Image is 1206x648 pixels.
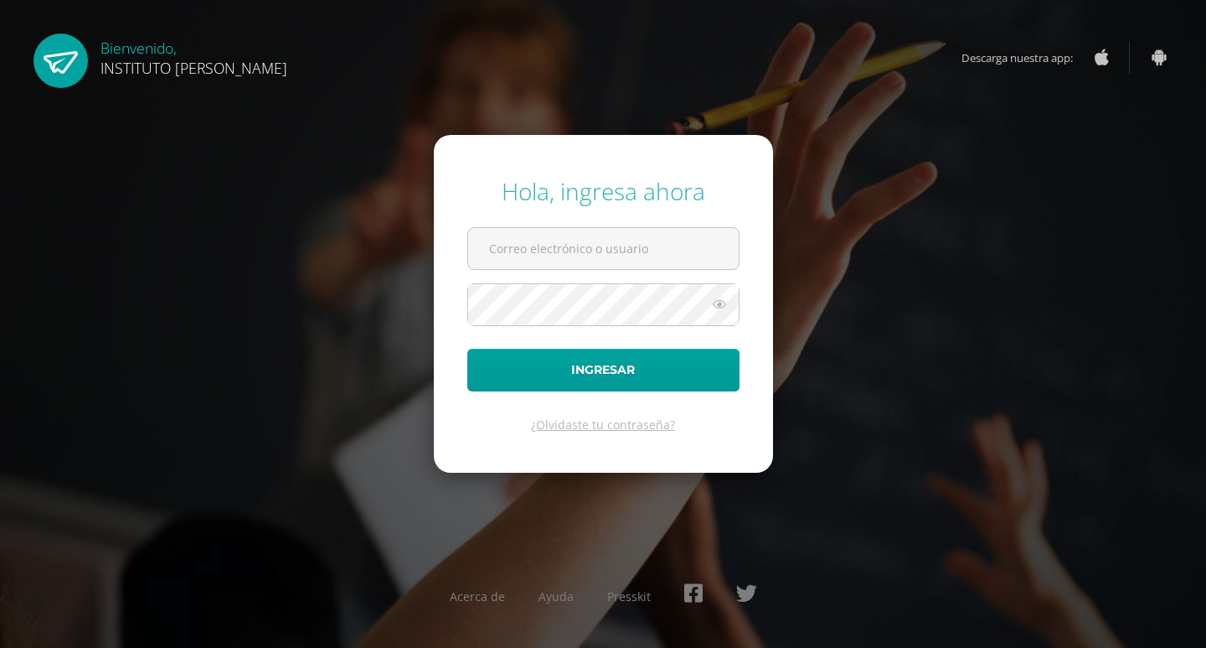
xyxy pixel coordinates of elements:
[100,58,287,78] span: INSTITUTO [PERSON_NAME]
[531,417,675,433] a: ¿Olvidaste tu contraseña?
[100,34,287,78] div: Bienvenido,
[467,175,740,207] div: Hola, ingresa ahora
[961,42,1090,74] span: Descarga nuestra app:
[539,588,574,604] a: Ayuda
[450,588,505,604] a: Acerca de
[468,228,739,269] input: Correo electrónico o usuario
[607,588,651,604] a: Presskit
[467,349,740,391] button: Ingresar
